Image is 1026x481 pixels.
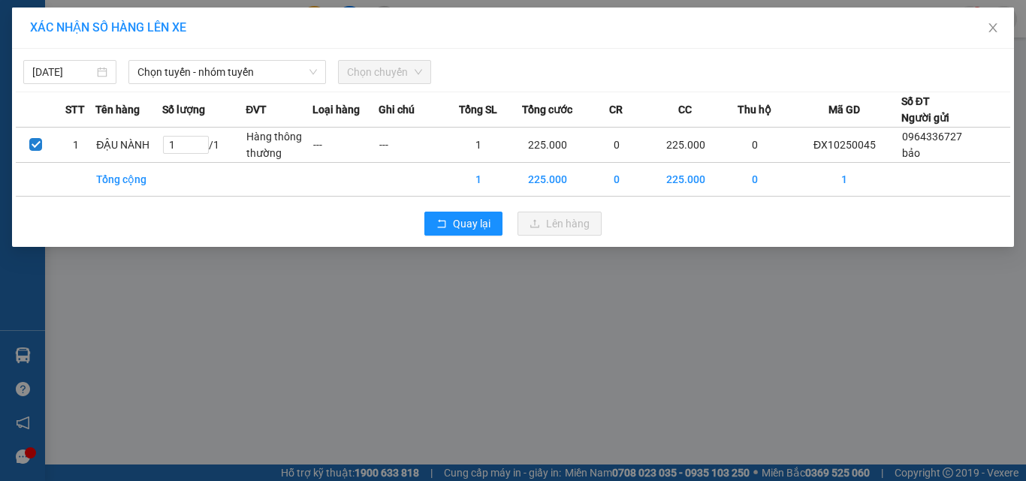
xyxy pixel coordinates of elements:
span: Số lượng [162,101,205,118]
button: Close [972,8,1014,50]
div: Số ĐT Người gửi [901,93,949,126]
span: Tổng SL [459,101,497,118]
span: Chọn tuyến - nhóm tuyến [137,61,317,83]
span: Thu hộ [738,101,771,118]
td: ĐX10250045 [788,128,901,163]
span: Tổng cước [522,101,572,118]
td: Hàng thông thường [246,128,312,163]
span: CC [678,101,692,118]
span: bảo [902,147,920,159]
td: 1 [56,128,95,163]
span: down [309,68,318,77]
td: 225.000 [511,128,584,163]
span: ĐVT [246,101,267,118]
td: ĐẬU NÀNH [95,128,161,163]
span: Chọn chuyến [347,61,422,83]
span: XÁC NHẬN SỐ HÀNG LÊN XE [30,20,186,35]
td: 225.000 [650,128,722,163]
input: 15/10/2025 [32,64,94,80]
td: 0 [584,163,650,197]
td: 1 [788,163,901,197]
span: Tên hàng [95,101,140,118]
td: --- [379,128,445,163]
span: Mã GD [828,101,860,118]
button: uploadLên hàng [518,212,602,236]
span: Ghi chú [379,101,415,118]
span: Loại hàng [312,101,360,118]
td: / 1 [162,128,246,163]
span: close [987,22,999,34]
td: 0 [722,128,788,163]
span: CR [609,101,623,118]
span: Quay lại [453,215,490,232]
td: 1 [445,163,511,197]
td: --- [312,128,379,163]
td: 225.000 [650,163,722,197]
td: 0 [584,128,650,163]
td: 1 [445,128,511,163]
span: rollback [436,218,447,230]
td: Tổng cộng [95,163,161,197]
td: 225.000 [511,163,584,197]
span: 0964336727 [902,131,962,143]
button: rollbackQuay lại [424,212,502,236]
span: STT [65,101,85,118]
td: 0 [722,163,788,197]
